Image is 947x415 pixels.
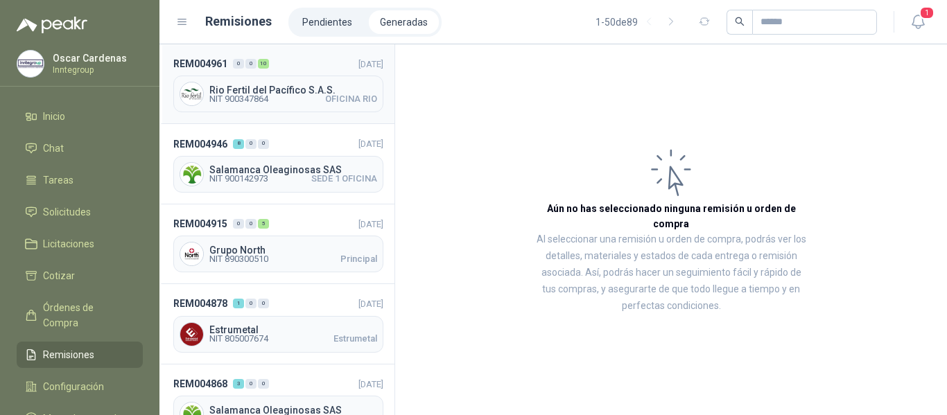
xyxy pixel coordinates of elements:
a: REM0049610010[DATE] Company LogoRio Fertil del Pacífico S.A.S.NIT 900347864OFICINA RIO [159,44,394,124]
a: Licitaciones [17,231,143,257]
span: SEDE 1 OFICINA [311,175,377,183]
img: Company Logo [180,163,203,186]
span: Remisiones [43,347,94,362]
span: Configuración [43,379,104,394]
div: 0 [245,139,257,149]
span: NIT 805007674 [209,335,268,343]
div: 0 [233,59,244,69]
img: Company Logo [180,82,203,105]
a: Pendientes [291,10,363,34]
div: 0 [258,139,269,149]
div: 0 [245,379,257,389]
div: 0 [258,299,269,308]
span: Rio Fertil del Pacífico S.A.S. [209,85,377,95]
div: 5 [258,219,269,229]
span: [DATE] [358,59,383,69]
span: Solicitudes [43,204,91,220]
p: Oscar Cardenas [53,53,139,63]
a: Inicio [17,103,143,130]
a: Generadas [369,10,439,34]
span: REM004946 [173,136,227,152]
span: [DATE] [358,299,383,309]
span: Órdenes de Compra [43,300,130,330]
a: Configuración [17,373,143,400]
h1: Remisiones [205,12,272,31]
span: Grupo North [209,245,377,255]
div: 0 [245,59,257,69]
img: Company Logo [17,51,44,77]
span: Estrumetal [333,335,377,343]
a: Órdenes de Compra [17,294,143,336]
span: Cotizar [43,268,75,283]
a: Cotizar [17,263,143,289]
span: Principal [340,255,377,263]
span: NIT 890300510 [209,255,268,263]
span: REM004868 [173,376,227,391]
span: Inicio [43,109,65,124]
span: Salamanca Oleaginosas SAS [209,405,377,415]
h3: Aún no has seleccionado ninguna remisión u orden de compra [534,201,808,231]
span: 1 [919,6,935,19]
p: Inntegroup [53,66,139,74]
span: Licitaciones [43,236,94,251]
img: Logo peakr [17,17,87,33]
div: 1 [233,299,244,308]
div: 0 [233,219,244,229]
span: OFICINA RIO [325,95,377,103]
span: [DATE] [358,139,383,149]
div: 0 [245,219,257,229]
span: [DATE] [358,379,383,389]
a: Remisiones [17,342,143,368]
img: Company Logo [180,242,203,265]
span: Salamanca Oleaginosas SAS [209,165,377,175]
div: 10 [258,59,269,69]
span: search [735,17,745,26]
span: NIT 900347864 [209,95,268,103]
a: REM004878100[DATE] Company LogoEstrumetalNIT 805007674Estrumetal [159,284,394,364]
span: [DATE] [358,219,383,229]
span: REM004961 [173,56,227,71]
span: REM004878 [173,296,227,311]
div: 0 [258,379,269,389]
a: Chat [17,135,143,161]
a: REM004915005[DATE] Company LogoGrupo NorthNIT 890300510Principal [159,204,394,284]
span: Chat [43,141,64,156]
a: Solicitudes [17,199,143,225]
span: NIT 900142973 [209,175,268,183]
span: Estrumetal [209,325,377,335]
div: 1 - 50 de 89 [596,11,682,33]
div: 0 [245,299,257,308]
span: Tareas [43,173,73,188]
img: Company Logo [180,323,203,346]
button: 1 [905,10,930,35]
p: Al seleccionar una remisión u orden de compra, podrás ver los detalles, materiales y estados de c... [534,231,808,315]
span: REM004915 [173,216,227,231]
a: Tareas [17,167,143,193]
div: 3 [233,379,244,389]
div: 8 [233,139,244,149]
a: REM004946800[DATE] Company LogoSalamanca Oleaginosas SASNIT 900142973SEDE 1 OFICINA [159,124,394,204]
